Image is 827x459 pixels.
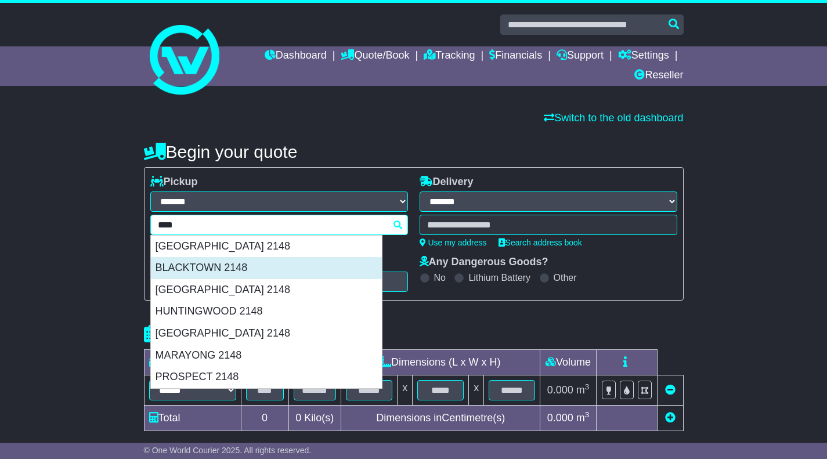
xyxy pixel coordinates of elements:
[634,66,683,86] a: Reseller
[150,176,198,189] label: Pickup
[618,46,669,66] a: Settings
[151,236,382,258] div: [GEOGRAPHIC_DATA] 2148
[151,366,382,388] div: PROSPECT 2148
[540,350,597,375] td: Volume
[489,46,542,66] a: Financials
[420,238,487,247] a: Use my address
[434,272,446,283] label: No
[144,142,684,161] h4: Begin your quote
[144,350,241,375] td: Type
[547,412,573,424] span: 0.000
[585,382,590,391] sup: 3
[150,215,408,235] typeahead: Please provide city
[424,46,475,66] a: Tracking
[151,323,382,345] div: [GEOGRAPHIC_DATA] 2148
[469,375,484,406] td: x
[468,272,530,283] label: Lithium Battery
[151,279,382,301] div: [GEOGRAPHIC_DATA] 2148
[144,446,312,455] span: © One World Courier 2025. All rights reserved.
[499,238,582,247] a: Search address book
[398,375,413,406] td: x
[420,176,474,189] label: Delivery
[151,345,382,367] div: MARAYONG 2148
[554,272,577,283] label: Other
[144,324,290,344] h4: Package details |
[576,384,590,396] span: m
[547,384,573,396] span: 0.000
[144,406,241,431] td: Total
[585,410,590,419] sup: 3
[265,46,327,66] a: Dashboard
[665,412,676,424] a: Add new item
[544,112,683,124] a: Switch to the old dashboard
[420,256,548,269] label: Any Dangerous Goods?
[557,46,604,66] a: Support
[341,406,540,431] td: Dimensions in Centimetre(s)
[295,412,301,424] span: 0
[241,406,288,431] td: 0
[288,406,341,431] td: Kilo(s)
[151,301,382,323] div: HUNTINGWOOD 2148
[341,46,409,66] a: Quote/Book
[665,384,676,396] a: Remove this item
[151,257,382,279] div: BLACKTOWN 2148
[341,350,540,375] td: Dimensions (L x W x H)
[576,412,590,424] span: m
